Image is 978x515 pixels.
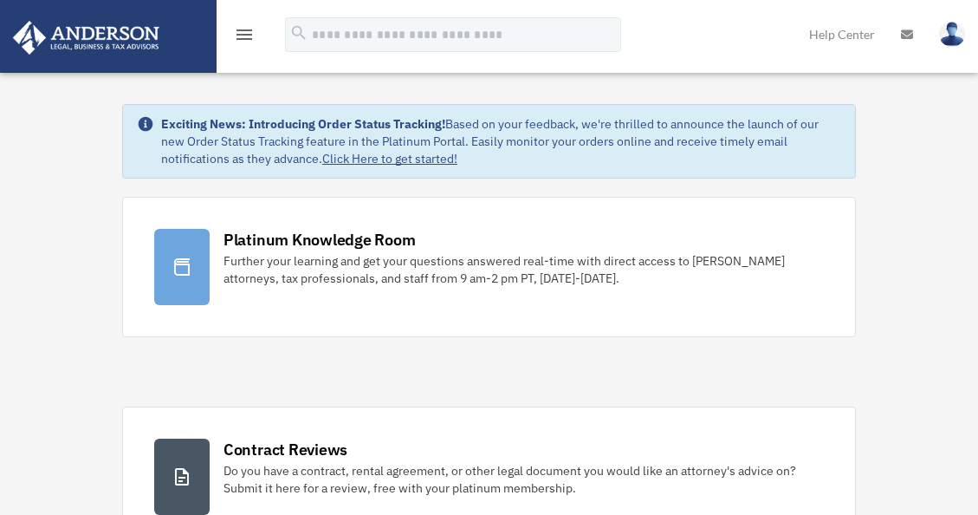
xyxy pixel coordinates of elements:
[161,116,445,132] strong: Exciting News: Introducing Order Status Tracking!
[8,21,165,55] img: Anderson Advisors Platinum Portal
[939,22,965,47] img: User Pic
[322,151,457,166] a: Click Here to get started!
[161,115,841,167] div: Based on your feedback, we're thrilled to announce the launch of our new Order Status Tracking fe...
[122,197,856,337] a: Platinum Knowledge Room Further your learning and get your questions answered real-time with dire...
[223,462,824,497] div: Do you have a contract, rental agreement, or other legal document you would like an attorney's ad...
[223,229,416,251] div: Platinum Knowledge Room
[234,24,255,45] i: menu
[289,23,308,42] i: search
[223,252,824,287] div: Further your learning and get your questions answered real-time with direct access to [PERSON_NAM...
[223,439,347,460] div: Contract Reviews
[234,30,255,45] a: menu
